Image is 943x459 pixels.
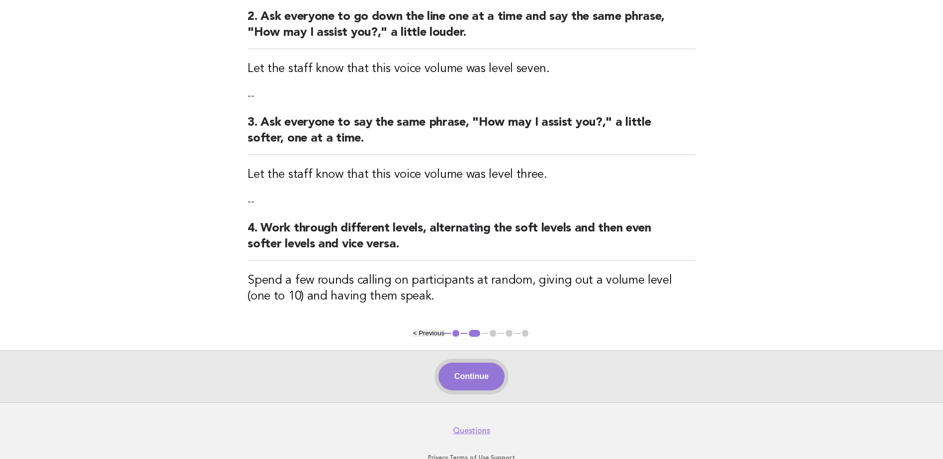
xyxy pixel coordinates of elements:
[453,426,490,436] a: Questions
[248,167,695,183] h3: Let the staff know that this voice volume was level three.
[413,329,444,337] button: < Previous
[248,89,695,103] p: --
[248,195,695,209] p: --
[248,115,695,155] h2: 3. Ask everyone to say the same phrase, "How may I assist you?," a little softer, one at a time.
[467,328,482,338] button: 2
[248,221,695,261] h2: 4. Work through different levels, alternating the soft levels and then even softer levels and vic...
[451,328,461,338] button: 1
[248,273,695,305] h3: Spend a few rounds calling on participants at random, giving out a volume level (one to 10) and h...
[248,9,695,49] h2: 2. Ask everyone to go down the line one at a time and say the same phrase, "How may I assist you?...
[248,61,695,77] h3: Let the staff know that this voice volume was level seven.
[438,363,505,390] button: Continue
